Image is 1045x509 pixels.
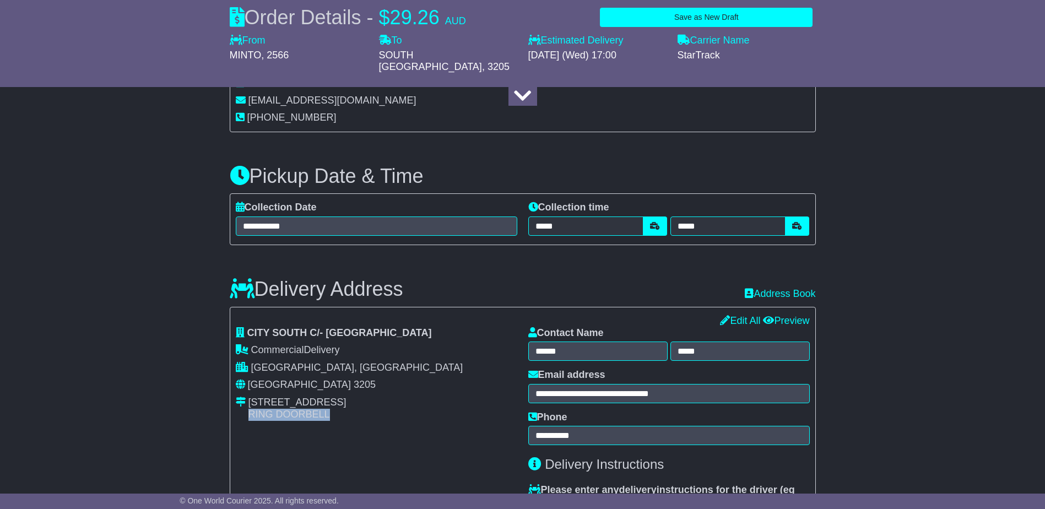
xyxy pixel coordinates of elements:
[528,202,609,214] label: Collection time
[619,484,657,495] span: delivery
[678,50,816,62] div: StarTrack
[720,315,760,326] a: Edit All
[251,362,463,373] span: [GEOGRAPHIC_DATA], [GEOGRAPHIC_DATA]
[390,6,440,29] span: 29.26
[528,484,810,508] label: Please enter any instructions for the driver ( )
[230,50,262,61] span: MINTO
[251,344,304,355] span: Commercial
[236,202,317,214] label: Collection Date
[230,6,466,29] div: Order Details -
[230,165,816,187] h3: Pickup Date & Time
[248,379,351,390] span: [GEOGRAPHIC_DATA]
[445,15,466,26] span: AUD
[600,8,813,27] button: Save as New Draft
[236,344,517,356] div: Delivery
[379,6,390,29] span: $
[528,35,667,47] label: Estimated Delivery
[763,315,809,326] a: Preview
[482,61,510,72] span: , 3205
[528,50,667,62] div: [DATE] (Wed) 17:00
[745,288,815,299] a: Address Book
[528,327,604,339] label: Contact Name
[528,369,605,381] label: Email address
[247,327,432,338] span: CITY SOUTH C/- [GEOGRAPHIC_DATA]
[545,457,664,472] span: Delivery Instructions
[261,50,289,61] span: , 2566
[230,278,403,300] h3: Delivery Address
[247,112,337,123] span: [PHONE_NUMBER]
[230,35,266,47] label: From
[528,411,567,424] label: Phone
[354,379,376,390] span: 3205
[379,50,482,73] span: SOUTH [GEOGRAPHIC_DATA]
[248,397,346,409] div: [STREET_ADDRESS]
[379,35,402,47] label: To
[248,409,346,421] div: RING DOORBELL
[180,496,339,505] span: © One World Courier 2025. All rights reserved.
[678,35,750,47] label: Carrier Name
